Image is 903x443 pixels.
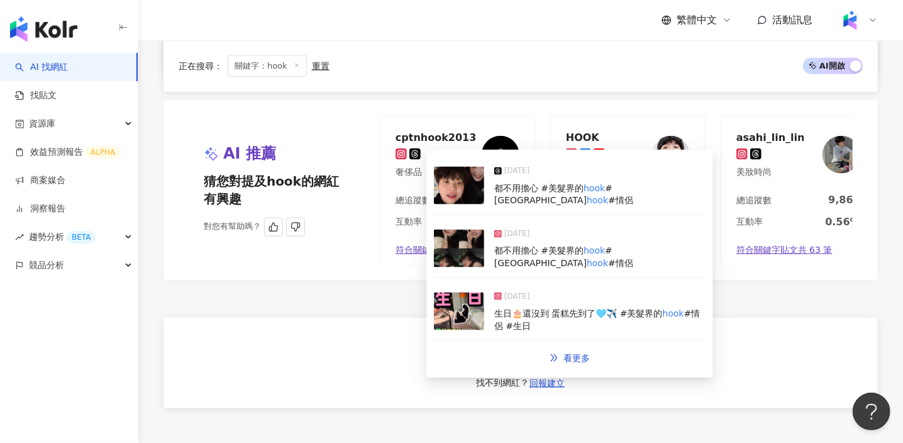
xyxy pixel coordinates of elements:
[563,353,590,363] span: 看更多
[67,231,96,244] div: BETA
[536,345,603,371] a: double-right看更多
[380,237,535,264] a: 符合關鍵字貼文共 310 筆
[736,216,763,228] div: 互動率
[10,16,77,42] img: logo
[476,377,529,390] div: 找不到網紅？
[566,131,605,143] div: HOOK
[15,61,68,74] a: searchAI 找網紅
[721,237,875,264] a: 符合關鍵字貼文共 63 筆
[504,291,530,303] span: [DATE]
[587,258,608,268] mark: hook
[15,146,120,159] a: 效益預測報告ALPHA
[504,228,530,240] span: [DATE]
[584,245,605,255] mark: hook
[663,308,684,318] mark: hook
[434,230,484,267] img: post-image
[494,245,584,255] span: 都不用擔心 #美髮界的
[584,183,605,193] mark: hook
[494,183,584,193] span: 都不用擔心 #美髮界的
[494,245,612,268] span: #[GEOGRAPHIC_DATA]
[396,166,477,179] div: 奢侈品
[434,293,484,330] img: post-image
[721,115,876,265] a: asahi_lin_lin美妝時尚KOL Avatar總追蹤數9,869互動率0.56%符合關鍵字貼文共 63 筆
[587,195,608,205] mark: hook
[736,194,772,207] div: 總追蹤數
[825,215,860,229] div: 0.56%
[550,354,558,362] span: double-right
[434,167,484,205] img: post-image
[15,233,24,242] span: rise
[772,14,812,26] span: 活動訊息
[223,143,276,165] span: AI 推薦
[828,193,860,207] div: 9,869
[550,115,706,265] a: HOOK美妝時尚KOL Avatar總追蹤數287.2萬互動率1.68%符合關鍵字貼文共 106 筆
[29,223,96,251] span: 趨勢分析
[15,203,65,215] a: 洞察報告
[529,378,565,388] span: 回報建立
[494,308,701,331] span: #情侶 #生日
[204,218,305,237] div: 對您有幫助嗎？
[29,251,64,279] span: 競品分析
[608,195,633,205] span: #情侶
[380,115,535,265] a: cptnhook2013奢侈品KOL Avatar總追蹤數5,851互動率0.18%符合關鍵字貼文共 310 筆
[529,373,565,393] button: 回報建立
[179,61,223,71] span: 正在搜尋 ：
[838,8,862,32] img: Kolr%20app%20icon%20%281%29.png
[677,13,717,27] span: 繁體中文
[482,136,519,174] img: KOL Avatar
[736,166,805,179] div: 美妝時尚
[15,89,57,102] a: 找貼文
[228,55,307,77] span: 關鍵字：hook
[396,131,477,143] div: cptnhook2013
[652,136,690,174] img: KOL Avatar
[396,194,431,207] div: 總追蹤數
[608,258,633,268] span: #情侶
[853,393,890,430] iframe: Help Scout Beacon - Open
[204,172,350,208] span: 猜您對提及hook的網紅有興趣
[29,109,55,138] span: 資源庫
[736,244,833,257] span: 符合關鍵字貼文共 63 筆
[396,216,422,228] div: 互動率
[494,308,663,318] span: 生日🎂還沒到 蛋糕先到了🩵✈️ #美髮界的
[396,244,497,257] span: 符合關鍵字貼文共 310 筆
[15,174,65,187] a: 商案媒合
[312,61,330,71] div: 重置
[823,136,860,174] img: KOL Avatar
[504,165,530,177] span: [DATE]
[736,131,805,143] div: asahi_lin_lin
